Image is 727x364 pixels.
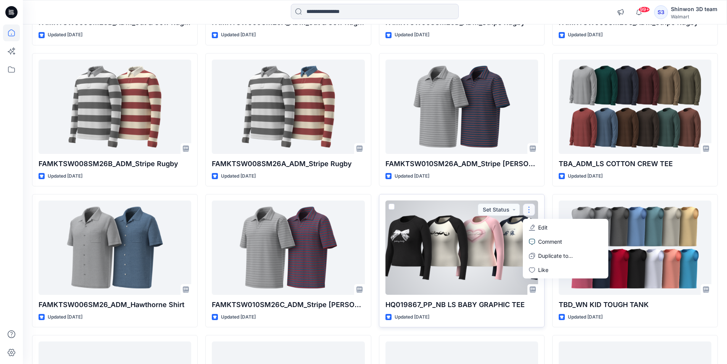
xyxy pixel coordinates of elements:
[538,223,548,231] p: Edit
[39,299,191,310] p: FAMKTSW006SM26_ADM_Hawthorne Shirt
[221,313,256,321] p: Updated [DATE]
[395,172,429,180] p: Updated [DATE]
[559,159,711,169] p: TBA_ADM_LS COTTON CREW TEE
[395,313,429,321] p: Updated [DATE]
[559,60,711,154] a: TBA_ADM_LS COTTON CREW TEE
[568,31,603,39] p: Updated [DATE]
[568,313,603,321] p: Updated [DATE]
[395,31,429,39] p: Updated [DATE]
[221,31,256,39] p: Updated [DATE]
[385,159,538,169] p: FAMKTSW010SM26A_ADM_Stripe [PERSON_NAME]
[654,5,668,19] div: S3
[385,60,538,154] a: FAMKTSW010SM26A_ADM_Stripe Johny Collar Polo
[48,172,82,180] p: Updated [DATE]
[559,201,711,295] a: TBD_WN KID TOUGH TANK
[568,172,603,180] p: Updated [DATE]
[212,159,364,169] p: FAMKTSW008SM26A_ADM_Stripe Rugby
[212,299,364,310] p: FAMKTSW010SM26C_ADM_Stripe [PERSON_NAME]
[524,220,607,235] a: Edit
[48,31,82,39] p: Updated [DATE]
[538,266,548,274] p: Like
[538,252,573,260] p: Duplicate to...
[39,201,191,295] a: FAMKTSW006SM26_ADM_Hawthorne Shirt
[671,14,717,19] div: Walmart
[39,159,191,169] p: FAMKTSW008SM26B_ADM_Stripe Rugby
[559,299,711,310] p: TBD_WN KID TOUGH TANK
[538,238,562,246] p: Comment
[48,313,82,321] p: Updated [DATE]
[212,60,364,154] a: FAMKTSW008SM26A_ADM_Stripe Rugby
[385,299,538,310] p: HQ019867_PP_NB LS BABY GRAPHIC TEE
[638,6,650,13] span: 99+
[221,172,256,180] p: Updated [DATE]
[39,60,191,154] a: FAMKTSW008SM26B_ADM_Stripe Rugby
[212,201,364,295] a: FAMKTSW010SM26C_ADM_Stripe Johny Collar Polo
[671,5,717,14] div: Shinwon 3D team
[385,201,538,295] a: HQ019867_PP_NB LS BABY GRAPHIC TEE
